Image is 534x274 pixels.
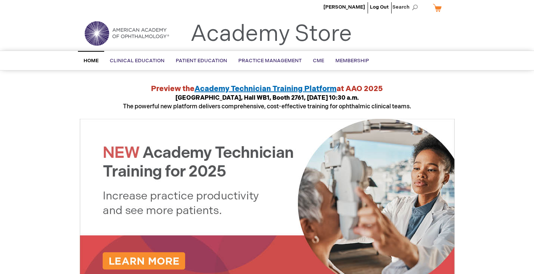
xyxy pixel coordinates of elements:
span: Home [84,58,99,64]
a: Academy Store [190,21,352,48]
strong: Preview the at AAO 2025 [151,84,383,93]
a: Academy Technician Training Platform [194,84,337,93]
span: The powerful new platform delivers comprehensive, cost-effective training for ophthalmic clinical... [123,94,411,110]
a: [PERSON_NAME] [323,4,365,10]
span: Clinical Education [110,58,165,64]
span: Practice Management [238,58,302,64]
a: Log Out [370,4,389,10]
span: Patient Education [176,58,227,64]
span: Membership [335,58,369,64]
span: CME [313,58,324,64]
strong: [GEOGRAPHIC_DATA], Hall WB1, Booth 2761, [DATE] 10:30 a.m. [175,94,359,102]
